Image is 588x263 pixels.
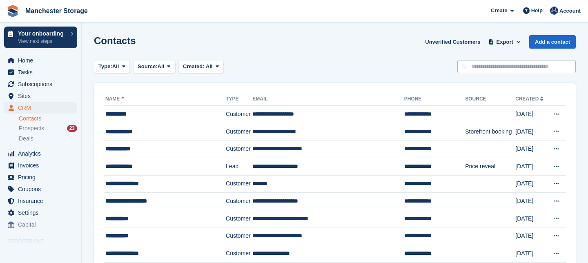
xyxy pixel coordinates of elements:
td: [DATE] [515,158,548,175]
a: menu [4,219,77,230]
td: Customer [226,123,252,140]
a: menu [4,148,77,159]
span: Created: [183,63,205,69]
span: Subscriptions [18,78,67,90]
td: Customer [226,106,252,123]
a: menu [4,78,77,90]
span: Account [559,7,581,15]
p: View next steps [18,38,67,45]
td: [DATE] [515,140,548,158]
span: Settings [18,207,67,218]
span: Storefront [7,237,81,245]
span: Deals [19,135,33,143]
td: Customer [226,210,252,227]
td: Price reveal [465,158,515,175]
span: Coupons [18,183,67,195]
td: [DATE] [515,245,548,262]
td: Customer [226,245,252,262]
span: Export [497,38,513,46]
a: menu [4,207,77,218]
td: Customer [226,175,252,193]
td: Lead [226,158,252,175]
a: menu [4,183,77,195]
span: Create [491,7,507,15]
a: Name [105,96,126,102]
a: Your onboarding View next steps [4,27,77,48]
a: Prospects 23 [19,124,77,133]
th: Type [226,93,252,106]
a: Manchester Storage [22,4,91,18]
a: menu [4,90,77,102]
td: [DATE] [515,175,548,193]
span: Tasks [18,67,67,78]
td: Customer [226,193,252,210]
a: Created [515,96,545,102]
p: Your onboarding [18,31,67,36]
span: Insurance [18,195,67,207]
td: [DATE] [515,106,548,123]
span: Invoices [18,160,67,171]
span: CRM [18,102,67,114]
a: menu [4,195,77,207]
td: Customer [226,227,252,245]
span: Home [18,55,67,66]
td: [DATE] [515,210,548,227]
span: Source: [138,62,157,71]
img: stora-icon-8386f47178a22dfd0bd8f6a31ec36ba5ce8667c1dd55bd0f319d3a0aa187defe.svg [7,5,19,17]
a: menu [4,67,77,78]
span: All [206,63,213,69]
td: Storefront booking [465,123,515,140]
a: menu [4,102,77,114]
button: Created: All [178,60,223,74]
span: Analytics [18,148,67,159]
a: Contacts [19,115,77,123]
a: menu [4,160,77,171]
th: Source [465,93,515,106]
td: [DATE] [515,227,548,245]
th: Phone [404,93,465,106]
td: Customer [226,140,252,158]
span: Prospects [19,125,44,132]
a: menu [4,172,77,183]
h1: Contacts [94,35,136,46]
button: Export [487,35,523,49]
a: Unverified Customers [422,35,483,49]
span: Pricing [18,172,67,183]
a: Add a contact [529,35,576,49]
span: Help [531,7,543,15]
button: Source: All [133,60,175,74]
span: Sites [18,90,67,102]
a: menu [4,55,77,66]
button: Type: All [94,60,130,74]
td: [DATE] [515,193,548,210]
span: All [158,62,165,71]
th: Email [252,93,404,106]
a: Deals [19,134,77,143]
td: [DATE] [515,123,548,140]
span: Type: [98,62,112,71]
div: 23 [67,125,77,132]
span: Capital [18,219,67,230]
span: All [112,62,119,71]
